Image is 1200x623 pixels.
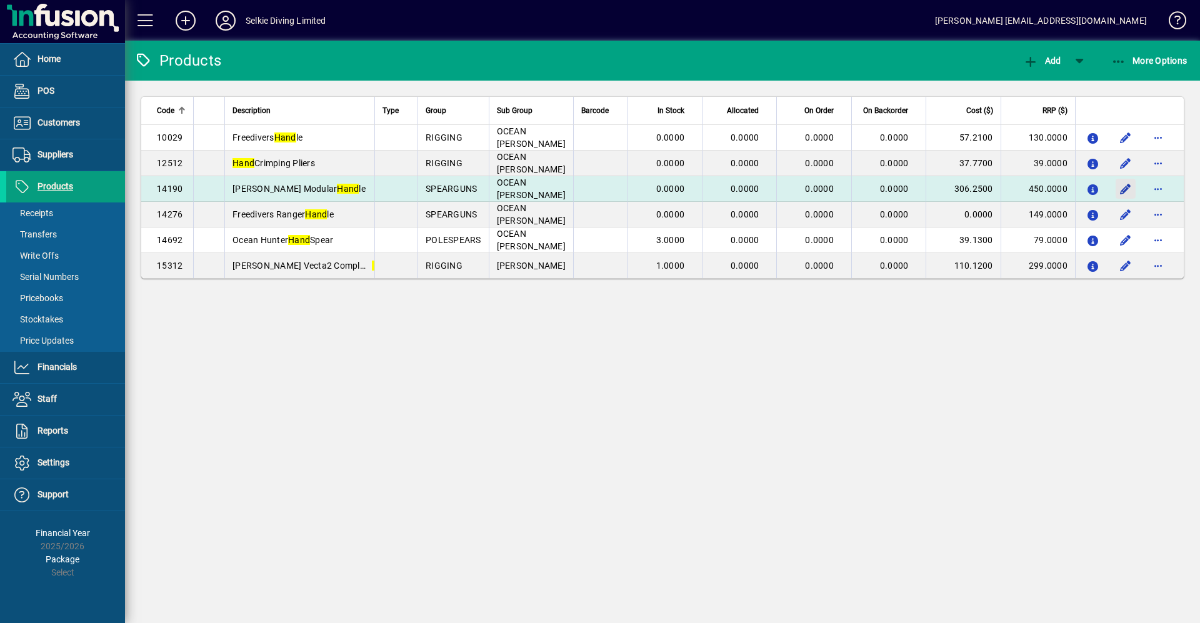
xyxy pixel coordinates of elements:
span: 0.0000 [880,158,909,168]
span: Support [37,489,69,499]
button: Edit [1116,153,1136,173]
span: 0.0000 [656,184,685,194]
span: Settings [37,457,69,467]
span: 0.0000 [731,158,759,168]
span: 0.0000 [805,209,834,219]
span: OCEAN [PERSON_NAME] [497,177,566,200]
span: SPEARGUNS [426,209,477,219]
span: Transfers [12,229,57,239]
a: Home [6,44,125,75]
a: Receipts [6,202,125,224]
span: 1.0000 [656,261,685,271]
span: 0.0000 [880,132,909,142]
a: Pricebooks [6,287,125,309]
span: 0.0000 [805,132,834,142]
span: On Backorder [863,104,908,117]
span: Type [382,104,399,117]
div: Sub Group [497,104,566,117]
span: Crimping Pliers [232,158,315,168]
button: Edit [1116,204,1136,224]
div: Code [157,104,186,117]
span: OCEAN [PERSON_NAME] [497,229,566,251]
em: Hand [288,235,310,245]
td: 0.0000 [926,202,1000,227]
button: More options [1148,127,1168,147]
span: Package [46,554,79,564]
em: Hand [232,158,254,168]
span: On Order [804,104,834,117]
button: Edit [1116,256,1136,276]
span: 14276 [157,209,182,219]
td: 79.0000 [1001,227,1075,253]
span: Freedivers le [232,132,302,142]
span: 0.0000 [731,261,759,271]
div: Selkie Diving Limited [246,11,326,31]
td: 450.0000 [1001,176,1075,202]
span: 10029 [157,132,182,142]
div: Description [232,104,367,117]
span: 0.0000 [731,209,759,219]
span: RIGGING [426,132,462,142]
span: 0.0000 [805,261,834,271]
span: OCEAN [PERSON_NAME] [497,152,566,174]
td: 37.7700 [926,151,1000,176]
span: Pricebooks [12,293,63,303]
span: Allocated [727,104,759,117]
span: 0.0000 [805,158,834,168]
span: Staff [37,394,57,404]
a: Knowledge Base [1159,2,1184,43]
span: 12512 [157,158,182,168]
span: POLESPEARS [426,235,481,245]
span: 0.0000 [656,209,685,219]
span: POS [37,86,54,96]
span: 0.0000 [731,132,759,142]
button: Edit [1116,179,1136,199]
button: More Options [1108,49,1191,72]
div: On Order [784,104,844,117]
button: Profile [206,9,246,32]
a: Write Offs [6,245,125,266]
td: 306.2500 [926,176,1000,202]
td: 130.0000 [1001,125,1075,151]
span: Stocktakes [12,314,63,324]
span: 0.0000 [656,132,685,142]
span: Freedivers Ranger le [232,209,334,219]
button: More options [1148,256,1168,276]
span: 0.0000 [731,235,759,245]
span: 3.0000 [656,235,685,245]
div: Barcode [581,104,620,117]
span: [PERSON_NAME] Vecta2 Complete le [232,261,401,271]
td: 39.0000 [1001,151,1075,176]
div: [PERSON_NAME] [EMAIL_ADDRESS][DOMAIN_NAME] [935,11,1147,31]
span: Description [232,104,271,117]
span: RIGGING [426,158,462,168]
span: Barcode [581,104,609,117]
button: Edit [1116,127,1136,147]
a: Price Updates [6,330,125,351]
a: Suppliers [6,139,125,171]
span: Serial Numbers [12,272,79,282]
span: 14692 [157,235,182,245]
span: SPEARGUNS [426,184,477,194]
span: Suppliers [37,149,73,159]
span: 0.0000 [656,158,685,168]
span: Home [37,54,61,64]
span: 0.0000 [880,209,909,219]
span: Group [426,104,446,117]
td: 57.2100 [926,125,1000,151]
a: Transfers [6,224,125,245]
span: More Options [1111,56,1187,66]
span: RIGGING [426,261,462,271]
button: Add [166,9,206,32]
a: POS [6,76,125,107]
button: Edit [1116,230,1136,250]
span: 0.0000 [731,184,759,194]
span: Ocean Hunter Spear [232,235,333,245]
span: 0.0000 [880,261,909,271]
a: Customers [6,107,125,139]
span: Financial Year [36,528,90,538]
span: Financials [37,362,77,372]
button: More options [1148,153,1168,173]
em: Hand [372,261,394,271]
div: Type [382,104,410,117]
